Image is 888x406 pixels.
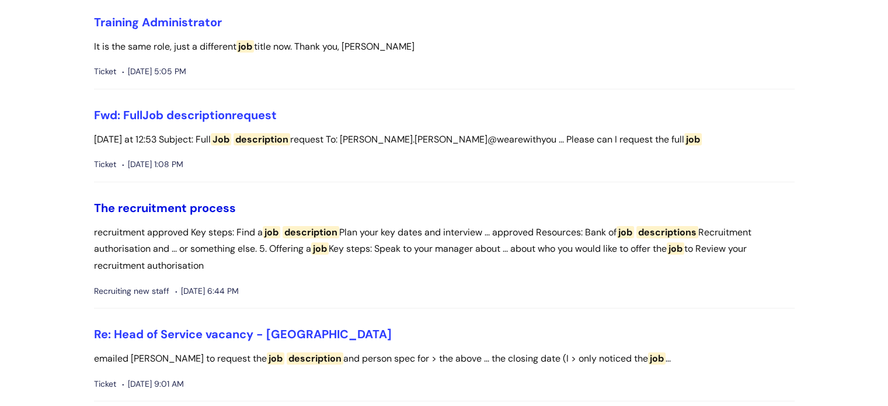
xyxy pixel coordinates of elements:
span: [DATE] 9:01 AM [122,377,184,391]
span: [DATE] 1:08 PM [122,157,183,172]
span: Ticket [94,64,116,79]
span: job [311,242,329,255]
span: description [283,226,339,238]
span: Ticket [94,157,116,172]
p: recruitment approved Key steps: Find a Plan your key dates and interview ... approved Resources: ... [94,224,795,275]
span: job [667,242,684,255]
p: It is the same role, just a different title now. Thank you, [PERSON_NAME] [94,39,795,55]
span: description [234,133,290,145]
span: Ticket [94,377,116,391]
span: job [684,133,702,145]
span: job [617,226,634,238]
span: description [166,107,232,123]
a: The recruitment process [94,200,236,216]
span: job [236,40,254,53]
a: Fwd: FullJob descriptionrequest [94,107,277,123]
span: description [287,352,343,365]
a: Training Administrator [94,15,222,30]
p: [DATE] at 12:53 Subject: Full request To: [PERSON_NAME].[PERSON_NAME]@wearewithyou ... Please can... [94,131,795,148]
span: Recruiting new staff [94,284,169,299]
span: Job [142,107,163,123]
span: job [267,352,284,365]
span: job [263,226,280,238]
span: descriptions [636,226,698,238]
span: job [648,352,666,365]
span: [DATE] 6:44 PM [175,284,239,299]
p: emailed [PERSON_NAME] to request the and person spec for > the above ... the closing date (I > on... [94,351,795,367]
a: Re: Head of Service vacancy - [GEOGRAPHIC_DATA] [94,327,392,342]
span: Job [211,133,231,145]
span: [DATE] 5:05 PM [122,64,186,79]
